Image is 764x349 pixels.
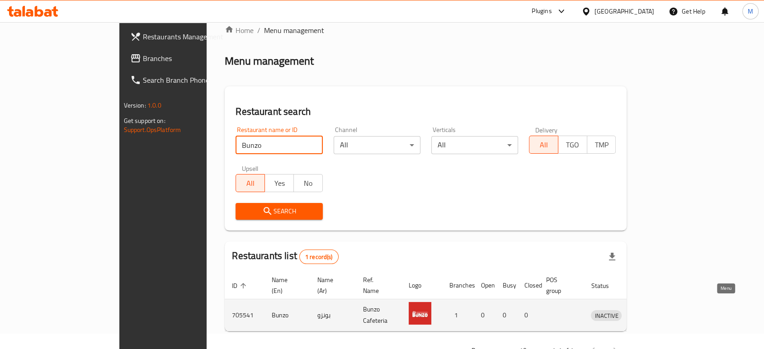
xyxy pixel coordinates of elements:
[517,272,539,299] th: Closed
[123,26,247,47] a: Restaurants Management
[240,177,261,190] span: All
[356,299,401,331] td: Bunzo Cafeteria
[431,136,518,154] div: All
[517,299,539,331] td: 0
[442,272,474,299] th: Branches
[495,299,517,331] td: 0
[264,174,294,192] button: Yes
[748,6,753,16] span: M
[236,203,322,220] button: Search
[558,136,587,154] button: TGO
[495,272,517,299] th: Busy
[300,253,338,261] span: 1 record(s)
[474,299,495,331] td: 0
[535,127,558,133] label: Delivery
[529,136,558,154] button: All
[232,280,249,291] span: ID
[264,25,324,36] span: Menu management
[123,69,247,91] a: Search Branch Phone
[124,99,146,111] span: Version:
[257,25,260,36] li: /
[442,299,474,331] td: 1
[591,311,622,321] span: INACTIVE
[533,138,555,151] span: All
[124,115,165,127] span: Get support on:
[601,246,623,268] div: Export file
[401,272,442,299] th: Logo
[225,25,627,36] nav: breadcrumb
[409,302,431,325] img: Bunzo
[225,272,664,331] table: enhanced table
[123,47,247,69] a: Branches
[225,54,314,68] h2: Menu management
[143,75,240,85] span: Search Branch Phone
[236,105,616,118] h2: Restaurant search
[546,274,573,296] span: POS group
[591,138,613,151] span: TMP
[147,99,161,111] span: 1.0.0
[594,6,654,16] div: [GEOGRAPHIC_DATA]
[562,138,584,151] span: TGO
[243,206,315,217] span: Search
[591,280,620,291] span: Status
[317,274,345,296] span: Name (Ar)
[269,177,290,190] span: Yes
[143,31,240,42] span: Restaurants Management
[124,124,181,136] a: Support.OpsPlatform
[242,165,259,171] label: Upsell
[272,274,299,296] span: Name (En)
[474,272,495,299] th: Open
[143,53,240,64] span: Branches
[532,6,552,17] div: Plugins
[587,136,616,154] button: TMP
[363,274,391,296] span: Ref. Name
[310,299,356,331] td: بونزو
[293,174,323,192] button: No
[334,136,420,154] div: All
[591,310,622,321] div: INACTIVE
[299,250,339,264] div: Total records count
[236,136,322,154] input: Search for restaurant name or ID..
[297,177,319,190] span: No
[236,174,265,192] button: All
[232,249,338,264] h2: Restaurants list
[264,299,310,331] td: Bunzo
